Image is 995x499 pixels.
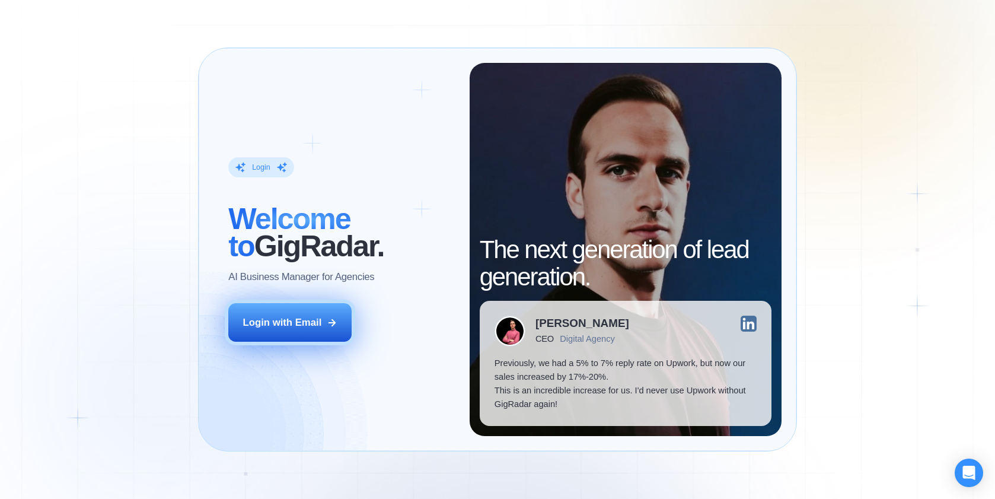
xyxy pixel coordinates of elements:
[228,270,374,284] p: AI Business Manager for Agencies
[252,163,270,173] div: Login
[228,202,350,263] span: Welcome to
[228,303,352,342] button: Login with Email
[535,318,629,329] div: [PERSON_NAME]
[560,334,615,344] div: Digital Agency
[535,334,554,344] div: CEO
[495,357,757,411] p: Previously, we had a 5% to 7% reply rate on Upwork, but now our sales increased by 17%-20%. This ...
[228,205,454,260] h2: ‍ GigRadar.
[243,316,322,329] div: Login with Email
[480,236,771,291] h2: The next generation of lead generation.
[955,459,983,487] div: Open Intercom Messenger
